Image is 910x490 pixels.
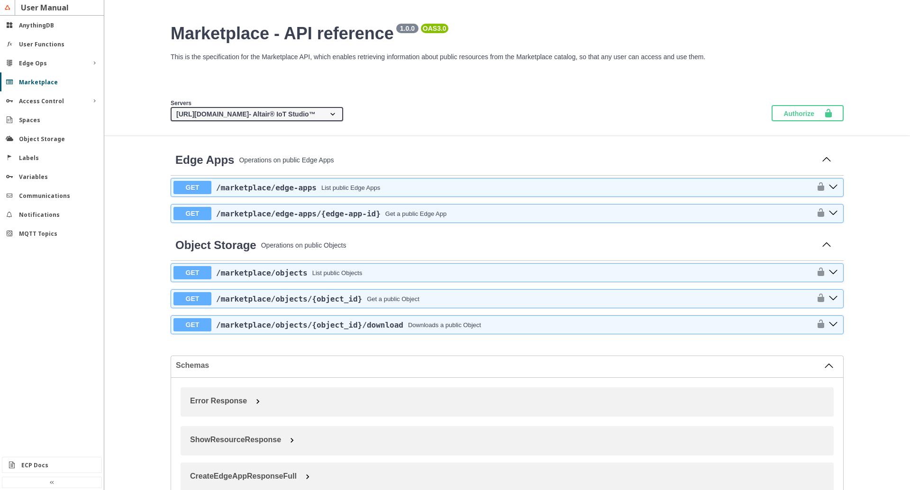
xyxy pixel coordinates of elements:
[175,239,256,252] a: Object Storage
[819,238,834,252] button: Collapse operation
[826,293,841,305] button: get ​/marketplace​/objects​/{object_id}
[216,209,381,218] a: /marketplace/edge-apps/{edge-app-id}
[190,472,297,480] span: CreateEdgeAppResponseFull
[185,431,838,449] button: ShowResourceResponse
[173,292,811,305] button: GET/marketplace/objects/{object_id}Get a public Object
[216,183,317,192] a: /marketplace/edge-apps
[173,207,211,220] span: GET
[239,156,814,164] p: Operations on public Edge Apps
[175,153,234,167] a: Edge Apps
[811,208,826,219] button: authorization button unlocked
[173,266,811,279] button: GET/marketplace/objectsList public Objects
[826,207,841,220] button: get ​/marketplace​/edge-apps​/{edge-app-id}
[173,318,211,331] span: GET
[826,181,841,194] button: get ​/marketplace​/edge-apps
[423,25,446,32] pre: OAS 3.0
[171,100,191,107] span: Servers
[190,436,281,444] span: ShowResourceResponse
[176,361,834,370] button: Schemas
[216,321,403,330] a: /marketplace/objects/{object_id}/download
[216,268,308,277] span: /marketplace /objects
[826,267,841,279] button: get ​/marketplace​/objects
[190,397,247,405] span: Error Response
[185,467,838,485] button: CreateEdgeAppResponseFull
[216,294,362,303] a: /marketplace/objects/{object_id}
[811,182,826,193] button: authorization button unlocked
[216,268,308,277] a: /marketplace/objects
[216,294,362,303] span: /marketplace /objects /{object_id}
[408,321,481,329] div: Downloads a public Object
[783,108,824,118] span: Authorize
[811,319,826,330] button: authorization button unlocked
[216,209,381,218] span: /marketplace /edge-apps /{edge-app-id}
[811,267,826,278] button: authorization button unlocked
[312,269,363,276] div: List public Objects
[216,321,403,330] span: /marketplace /objects /{object_id} /download
[173,207,811,220] button: GET/marketplace/edge-apps/{edge-app-id}Get a public Edge App
[385,210,446,217] div: Get a public Edge App
[173,266,211,279] span: GET
[321,184,380,191] div: List public Edge Apps
[772,105,844,121] button: Authorize
[171,53,844,61] p: This is the specification for the Marketplace API, which enables retrieving information about pub...
[175,153,234,166] span: Edge Apps
[826,319,841,331] button: get ​/marketplace​/objects​/{object_id}​/download
[173,292,211,305] span: GET
[367,295,419,303] div: Get a public Object
[185,392,838,410] button: Error Response
[173,181,211,194] span: GET
[811,293,826,304] button: authorization button unlocked
[173,318,811,331] button: GET/marketplace/objects/{object_id}/downloadDownloads a public Object
[171,24,844,44] h2: Marketplace - API reference
[398,25,417,32] pre: 1.0.0
[261,241,814,249] p: Operations on public Objects
[173,181,811,194] button: GET/marketplace/edge-appsList public Edge Apps
[216,183,317,192] span: /marketplace /edge-apps
[176,361,824,370] span: Schemas
[819,153,834,167] button: Collapse operation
